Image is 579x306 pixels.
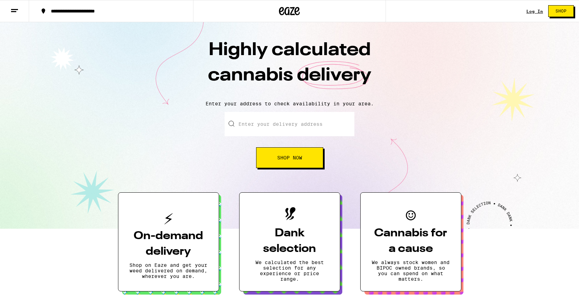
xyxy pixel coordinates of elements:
h1: Highly calculated cannabis delivery [169,38,411,95]
button: Dank selectionWe calculated the best selection for any experience or price range. [239,192,340,291]
p: Shop on Eaze and get your weed delivered on demand, wherever you are. [129,262,208,279]
button: Cannabis for a causeWe always stock women and BIPOC owned brands, so you can spend on what matters. [360,192,461,291]
input: Enter your delivery address [225,112,354,136]
a: Shop [543,5,579,17]
p: We always stock women and BIPOC owned brands, so you can spend on what matters. [372,260,450,282]
button: Shop [548,5,574,17]
button: On-demand deliveryShop on Eaze and get your weed delivered on demand, wherever you are. [118,192,219,291]
h3: Dank selection [251,226,329,257]
a: Log In [526,9,543,14]
h3: Cannabis for a cause [372,226,450,257]
p: We calculated the best selection for any experience or price range. [251,260,329,282]
span: Shop [555,9,567,13]
span: Shop Now [277,155,302,160]
p: Enter your address to check availability in your area. [7,101,572,106]
button: Shop Now [256,147,323,168]
h3: On-demand delivery [129,228,208,260]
